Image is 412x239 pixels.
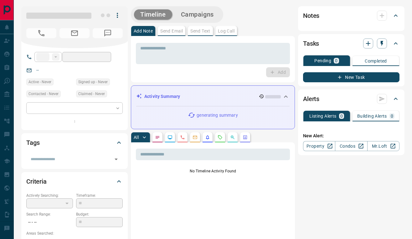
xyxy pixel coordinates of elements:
[28,79,51,85] span: Active - Never
[340,114,343,118] p: 0
[136,91,290,102] div: Activity Summary
[303,133,399,139] p: New Alert:
[303,72,399,82] button: New Task
[365,59,387,63] p: Completed
[134,135,139,140] p: All
[26,211,73,217] p: Search Range:
[167,135,173,140] svg: Lead Browsing Activity
[59,28,90,38] span: No Email
[134,29,153,33] p: Add Note
[26,193,73,198] p: Actively Searching:
[357,114,387,118] p: Building Alerts
[303,38,319,48] h2: Tasks
[309,114,337,118] p: Listing Alerts
[136,168,290,174] p: No Timeline Activity Found
[134,9,172,20] button: Timeline
[144,93,180,100] p: Activity Summary
[175,9,220,20] button: Campaigns
[180,135,185,140] svg: Calls
[193,135,198,140] svg: Emails
[36,68,39,73] a: --
[26,231,123,236] p: Areas Searched:
[26,135,123,150] div: Tags
[218,135,223,140] svg: Requests
[335,58,337,63] p: 0
[303,8,399,23] div: Notes
[26,174,123,189] div: Criteria
[76,211,123,217] p: Budget:
[303,91,399,106] div: Alerts
[112,155,121,164] button: Open
[335,141,367,151] a: Condos
[26,176,47,186] h2: Criteria
[93,28,123,38] span: No Number
[303,36,399,51] div: Tasks
[197,112,238,119] p: generating summary
[78,91,105,97] span: Claimed - Never
[230,135,235,140] svg: Opportunities
[26,217,73,227] p: -- - --
[303,11,319,21] h2: Notes
[26,138,39,148] h2: Tags
[26,28,56,38] span: No Number
[314,58,331,63] p: Pending
[28,91,59,97] span: Contacted - Never
[205,135,210,140] svg: Listing Alerts
[243,135,248,140] svg: Agent Actions
[303,94,319,104] h2: Alerts
[391,114,393,118] p: 0
[78,79,108,85] span: Signed up - Never
[367,141,399,151] a: Mr.Loft
[76,193,123,198] p: Timeframe:
[155,135,160,140] svg: Notes
[303,141,335,151] a: Property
